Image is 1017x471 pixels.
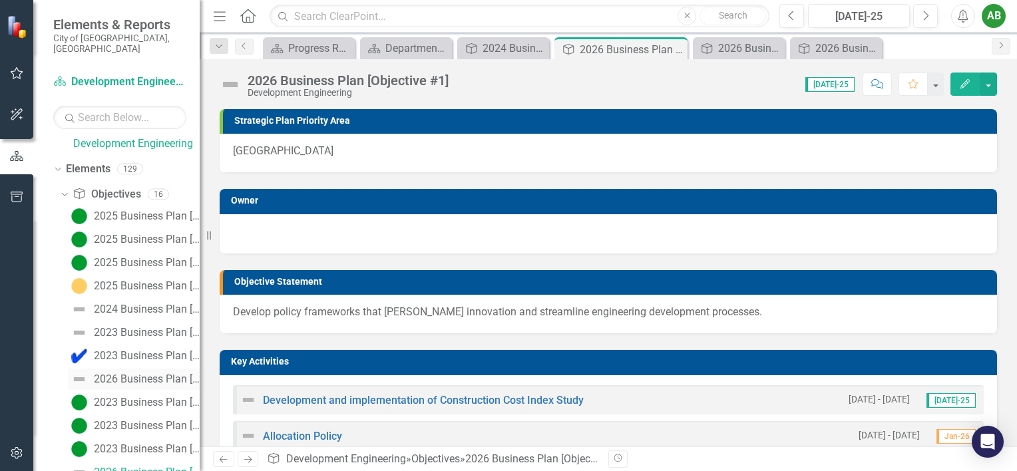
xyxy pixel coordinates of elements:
[94,303,200,315] div: 2024 Business Plan [Executive Summary]
[240,428,256,444] img: Not Defined
[270,5,769,28] input: Search ClearPoint...
[719,10,747,21] span: Search
[972,426,1004,458] div: Open Intercom Messenger
[94,327,200,339] div: 2023 Business Plan [Executive Summary]
[411,452,460,465] a: Objectives
[53,33,186,55] small: City of [GEOGRAPHIC_DATA], [GEOGRAPHIC_DATA]
[234,116,990,126] h3: Strategic Plan Priority Area
[385,40,449,57] div: Department Dashboard
[483,40,546,57] div: 2024 Business Plan [Executive Summary]
[231,357,990,367] h3: Key Activities
[94,257,200,269] div: 2025 Business Plan [Objective #2]
[68,299,200,320] a: 2024 Business Plan [Executive Summary]
[815,40,879,57] div: 2026 Business Plan [Objective #3]
[718,40,781,57] div: 2026 Business Plan [Objective #5]
[248,73,449,88] div: 2026 Business Plan [Objective #1]
[68,252,200,273] a: 2025 Business Plan [Objective #2]
[849,393,910,406] small: [DATE] - [DATE]
[94,396,200,408] div: 2023 Business Plan [Objective #2]
[793,40,879,57] a: 2026 Business Plan [Objective #3]
[94,420,200,432] div: 2023 Business Plan [Objective #3]
[233,144,333,157] span: [GEOGRAPHIC_DATA]
[94,234,200,245] div: 2025 Business Plan [Objective #1]
[248,88,449,98] div: Development Engineering
[68,206,200,227] a: 2025 Business Plan [Executive Summary]
[263,394,584,406] a: Development and implementation of Construction Cost Index Study
[808,4,910,28] button: [DATE]-25
[813,9,905,25] div: [DATE]-25
[859,429,920,442] small: [DATE] - [DATE]
[71,232,87,247] img: Proceeding as Anticipated
[68,345,200,367] a: 2023 Business Plan [Objective #1]
[68,229,200,250] a: 2025 Business Plan [Objective #1]
[71,255,87,271] img: Proceeding as Anticipated
[363,40,449,57] a: Department Dashboard
[231,196,990,206] h3: Owner
[240,392,256,408] img: Not Defined
[94,350,200,362] div: 2023 Business Plan [Objective #1]
[68,275,200,297] a: 2025 Business Plan [Objective #3]
[234,277,990,287] h3: Objective Statement
[53,75,186,90] a: Development Engineering
[94,373,200,385] div: 2026 Business Plan [Executive Summary]
[71,371,87,387] img: Not Defined
[71,325,87,341] img: Not Defined
[71,208,87,224] img: Proceeding as Anticipated
[580,41,684,58] div: 2026 Business Plan [Objective #1]
[71,394,87,410] img: Proceeding as Anticipated
[465,452,625,465] div: 2026 Business Plan [Objective #1]
[68,438,200,460] a: 2023 Business Plan [Objective #4]
[267,452,598,467] div: » »
[71,441,87,457] img: Proceeding as Anticipated
[66,162,110,177] a: Elements
[68,415,200,436] a: 2023 Business Plan [Objective #3]
[700,7,766,25] button: Search
[94,443,200,455] div: 2023 Business Plan [Objective #4]
[266,40,351,57] a: Progress Report Dashboard
[73,187,140,202] a: Objectives
[220,74,241,95] img: Not Defined
[288,40,351,57] div: Progress Report Dashboard
[805,77,855,92] span: [DATE]-25
[71,301,87,317] img: Not Defined
[936,429,976,444] span: Jan-26
[53,17,186,33] span: Elements & Reports
[68,392,200,413] a: 2023 Business Plan [Objective #2]
[73,136,200,152] a: Development Engineering
[117,164,143,175] div: 129
[7,15,30,39] img: ClearPoint Strategy
[68,322,200,343] a: 2023 Business Plan [Executive Summary]
[94,210,200,222] div: 2025 Business Plan [Executive Summary]
[53,106,186,129] input: Search Below...
[68,369,200,390] a: 2026 Business Plan [Executive Summary]
[71,348,87,364] img: Complete
[286,452,406,465] a: Development Engineering
[71,278,87,294] img: Monitoring Progress
[148,188,169,200] div: 16
[233,305,984,320] p: Develop policy frameworks that [PERSON_NAME] innovation and streamline engineering development pr...
[696,40,781,57] a: 2026 Business Plan [Objective #5]
[926,393,976,408] span: [DATE]-25
[71,418,87,434] img: Proceeding as Anticipated
[461,40,546,57] a: 2024 Business Plan [Executive Summary]
[263,430,342,442] a: Allocation Policy
[982,4,1006,28] button: AB
[94,280,200,292] div: 2025 Business Plan [Objective #3]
